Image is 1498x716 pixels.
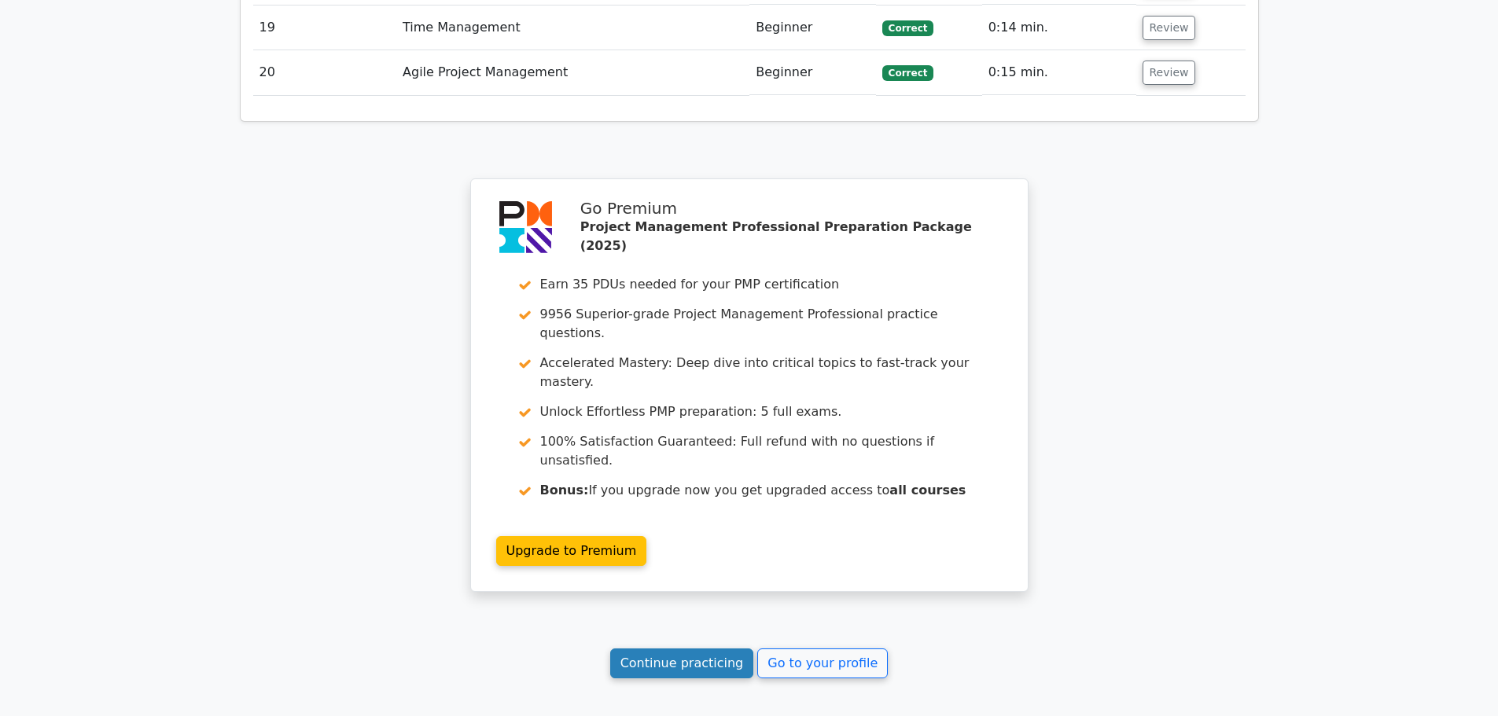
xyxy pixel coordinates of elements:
a: Continue practicing [610,648,754,678]
td: Agile Project Management [396,50,749,95]
td: 0:14 min. [982,6,1136,50]
td: Beginner [749,50,876,95]
span: Correct [882,20,933,36]
td: 0:15 min. [982,50,1136,95]
button: Review [1143,61,1196,85]
td: 20 [253,50,397,95]
td: Time Management [396,6,749,50]
a: Upgrade to Premium [496,536,647,566]
a: Go to your profile [757,648,888,678]
span: Correct [882,65,933,81]
button: Review [1143,16,1196,40]
td: Beginner [749,6,876,50]
td: 19 [253,6,397,50]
